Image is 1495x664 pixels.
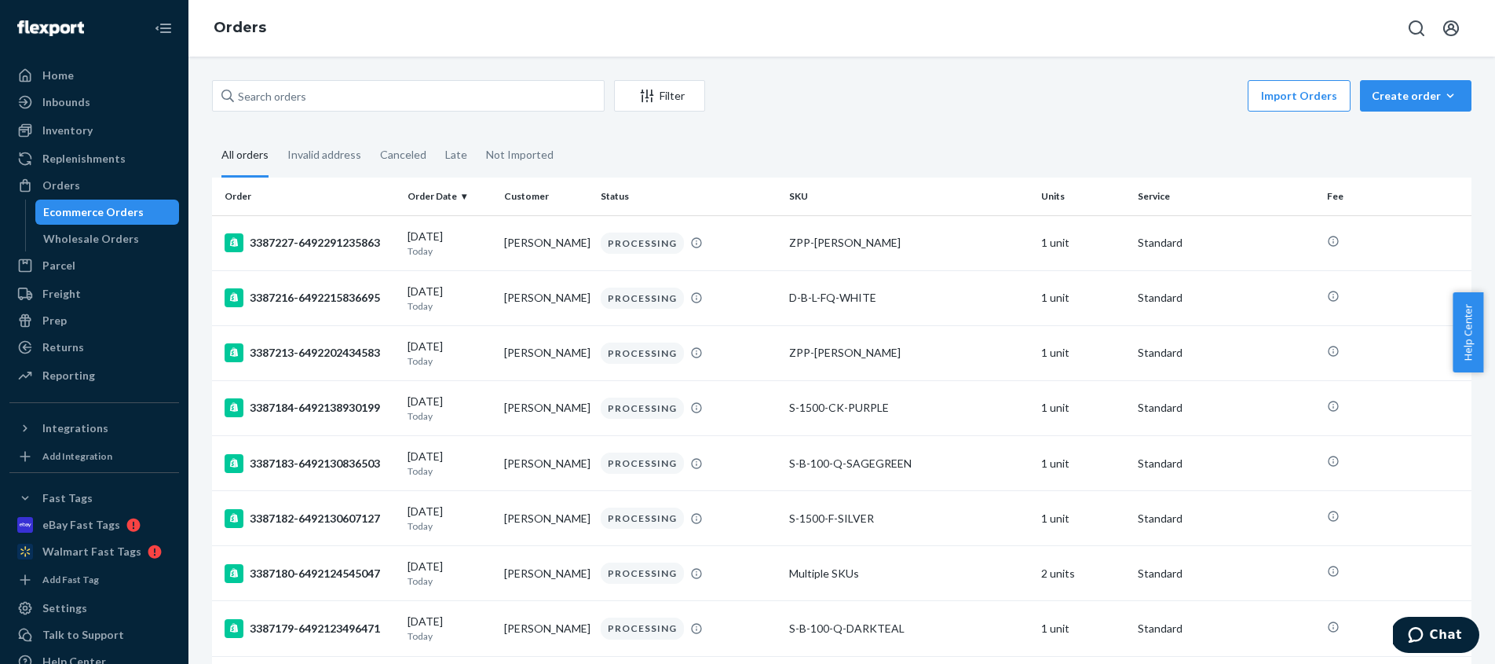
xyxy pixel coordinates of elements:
[1138,566,1314,581] p: Standard
[42,420,108,436] div: Integrations
[408,519,492,533] p: Today
[9,539,179,564] a: Walmart Fast Tags
[1138,511,1314,526] p: Standard
[614,80,705,112] button: Filter
[504,189,588,203] div: Customer
[408,284,492,313] div: [DATE]
[498,270,594,325] td: [PERSON_NAME]
[42,178,80,193] div: Orders
[1393,617,1479,656] iframe: Opens a widget where you can chat to one of our agents
[1372,88,1460,104] div: Create order
[408,449,492,478] div: [DATE]
[1035,546,1131,601] td: 2 units
[9,63,179,88] a: Home
[380,134,426,175] div: Canceled
[1035,178,1131,215] th: Units
[9,173,179,198] a: Orders
[408,299,492,313] p: Today
[498,215,594,270] td: [PERSON_NAME]
[594,178,784,215] th: Status
[42,573,99,586] div: Add Fast Tag
[35,200,180,225] a: Ecommerce Orders
[498,380,594,435] td: [PERSON_NAME]
[225,509,395,528] div: 3387182-6492130607127
[401,178,498,215] th: Order Date
[1435,13,1467,44] button: Open account menu
[408,614,492,643] div: [DATE]
[601,563,684,584] div: PROCESSING
[408,504,492,533] div: [DATE]
[789,456,1029,471] div: S-B-100-Q-SAGEGREEN
[225,343,395,362] div: 3387213-6492202434583
[783,178,1035,215] th: SKU
[9,253,179,278] a: Parcel
[9,146,179,171] a: Replenishments
[1248,80,1351,112] button: Import Orders
[1138,290,1314,306] p: Standard
[601,233,684,254] div: PROCESSING
[1360,80,1471,112] button: Create order
[225,233,395,252] div: 3387227-6492291235863
[42,123,93,138] div: Inventory
[445,134,467,175] div: Late
[601,453,684,474] div: PROCESSING
[42,68,74,83] div: Home
[42,151,126,167] div: Replenishments
[42,449,112,463] div: Add Integration
[9,570,179,589] a: Add Fast Tag
[601,288,684,309] div: PROCESSING
[225,288,395,307] div: 3387216-6492215836695
[42,94,90,110] div: Inbounds
[1035,491,1131,546] td: 1 unit
[9,363,179,388] a: Reporting
[42,517,120,533] div: eBay Fast Tags
[225,619,395,638] div: 3387179-6492123496471
[498,325,594,380] td: [PERSON_NAME]
[17,20,84,36] img: Flexport logo
[201,6,279,51] ol: breadcrumbs
[408,394,492,423] div: [DATE]
[498,436,594,491] td: [PERSON_NAME]
[1131,178,1321,215] th: Service
[221,134,269,178] div: All orders
[43,204,144,220] div: Ecommerce Orders
[1035,380,1131,435] td: 1 unit
[42,286,81,302] div: Freight
[408,354,492,368] p: Today
[601,508,684,529] div: PROCESSING
[1138,235,1314,251] p: Standard
[42,600,87,616] div: Settings
[9,622,179,647] button: Talk to Support
[42,339,84,355] div: Returns
[789,511,1029,526] div: S-1500-F-SILVER
[1035,436,1131,491] td: 1 unit
[9,416,179,441] button: Integrations
[9,335,179,360] a: Returns
[42,313,67,328] div: Prep
[498,546,594,601] td: [PERSON_NAME]
[42,490,93,506] div: Fast Tags
[1035,270,1131,325] td: 1 unit
[789,345,1029,361] div: ZPP-[PERSON_NAME]
[287,134,361,175] div: Invalid address
[1138,400,1314,416] p: Standard
[9,118,179,143] a: Inventory
[408,409,492,423] p: Today
[214,19,266,36] a: Orders
[35,226,180,251] a: Wholesale Orders
[789,235,1029,251] div: ZPP-[PERSON_NAME]
[225,398,395,417] div: 3387184-6492138930199
[408,464,492,478] p: Today
[212,178,401,215] th: Order
[1138,345,1314,361] p: Standard
[1321,178,1471,215] th: Fee
[9,308,179,333] a: Prep
[1453,292,1483,372] span: Help Center
[9,486,179,511] button: Fast Tags
[42,544,141,559] div: Walmart Fast Tags
[9,596,179,621] a: Settings
[408,559,492,588] div: [DATE]
[1138,456,1314,471] p: Standard
[212,80,605,112] input: Search orders
[1035,215,1131,270] td: 1 unit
